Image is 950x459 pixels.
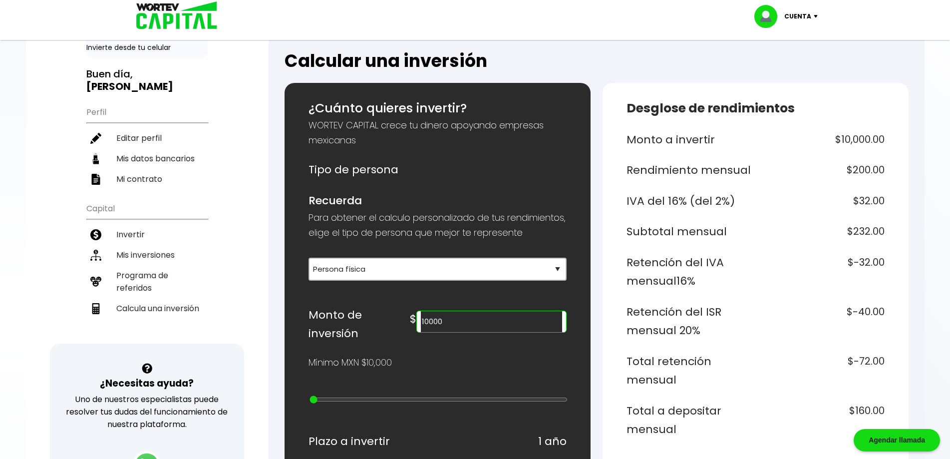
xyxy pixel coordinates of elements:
h6: Monto a invertir [627,130,752,149]
img: recomiendanos-icon.9b8e9327.svg [90,276,101,287]
div: Agendar llamada [854,429,940,452]
h6: $-40.00 [759,303,885,340]
h6: $232.00 [759,222,885,241]
ul: Perfil [86,101,208,189]
h6: $ [410,310,416,329]
h6: $160.00 [759,402,885,439]
img: invertir-icon.b3b967d7.svg [90,229,101,240]
h6: $200.00 [759,161,885,180]
a: Editar perfil [86,128,208,148]
p: Para obtener el calculo personalizado de tus rendimientos, elige el tipo de persona que mejor te ... [309,210,567,240]
h6: $10,000.00 [759,130,885,149]
img: icon-down [811,15,825,18]
img: contrato-icon.f2db500c.svg [90,174,101,185]
h2: Calcular una inversión [285,51,909,71]
p: Cuenta [784,9,811,24]
ul: Capital [86,197,208,344]
img: profile-image [754,5,784,28]
h6: Tipo de persona [309,160,567,179]
a: Mis inversiones [86,245,208,265]
img: calculadora-icon.17d418c4.svg [90,303,101,314]
h3: ¿Necesitas ayuda? [100,376,194,391]
img: editar-icon.952d3147.svg [90,133,101,144]
p: Invierte desde tu celular [86,42,208,53]
a: Mis datos bancarios [86,148,208,169]
a: Calcula una inversión [86,298,208,319]
h6: $-72.00 [759,352,885,390]
h6: Monto de inversión [309,306,410,343]
h6: Retención del ISR mensual 20% [627,303,752,340]
a: Mi contrato [86,169,208,189]
img: datos-icon.10cf9172.svg [90,153,101,164]
h3: Buen día, [86,68,208,93]
h6: Recuerda [309,191,567,210]
h6: 1 año [538,432,567,451]
a: Programa de referidos [86,265,208,298]
h6: Total a depositar mensual [627,402,752,439]
h6: Total retención mensual [627,352,752,390]
h6: Plazo a invertir [309,432,390,451]
h5: ¿Cuánto quieres invertir? [309,99,567,118]
b: [PERSON_NAME] [86,79,173,93]
p: Uno de nuestros especialistas puede resolver tus dudas del funcionamiento de nuestra plataforma. [63,393,231,431]
img: inversiones-icon.6695dc30.svg [90,250,101,261]
h6: Retención del IVA mensual 16% [627,253,752,291]
h6: Rendimiento mensual [627,161,752,180]
p: Mínimo MXN $10,000 [309,355,392,370]
h6: Subtotal mensual [627,222,752,241]
h5: Desglose de rendimientos [627,99,885,118]
h6: $32.00 [759,192,885,211]
h6: $-32.00 [759,253,885,291]
p: WORTEV CAPITAL crece tu dinero apoyando empresas mexicanas [309,118,567,148]
a: Invertir [86,224,208,245]
h6: IVA del 16% (del 2%) [627,192,752,211]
